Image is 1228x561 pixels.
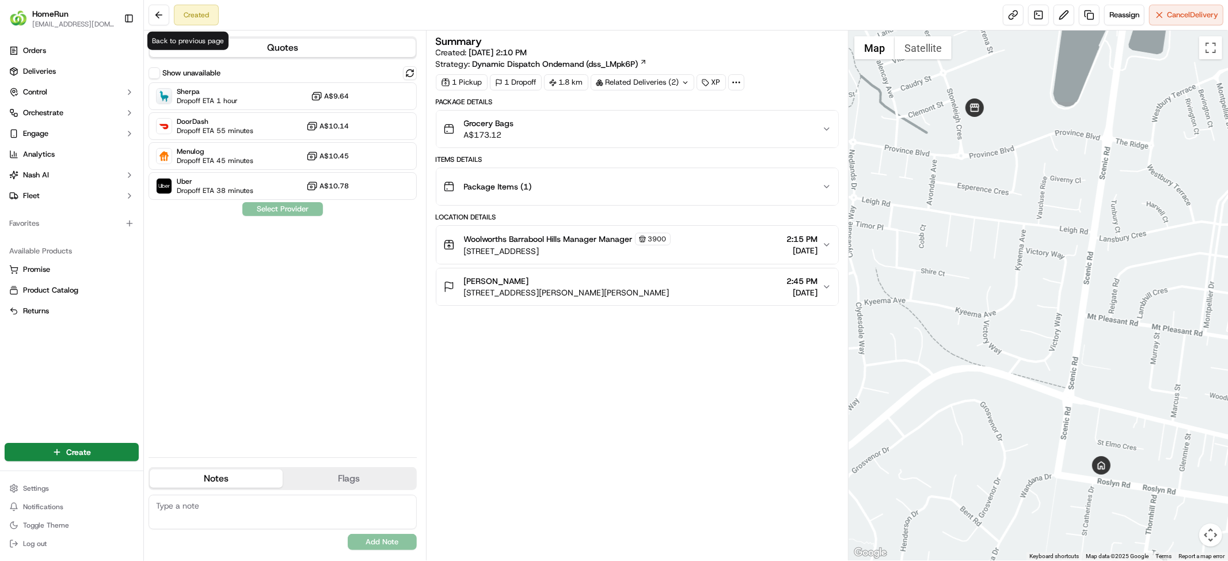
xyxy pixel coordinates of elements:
span: Fleet [23,191,40,201]
span: Sherpa [177,87,238,96]
span: Toggle Theme [23,521,69,530]
span: Created: [436,47,527,58]
button: Map camera controls [1199,524,1222,547]
a: Product Catalog [9,285,134,295]
span: Package Items ( 1 ) [464,181,532,192]
a: Report a map error [1178,553,1225,559]
button: Package Items (1) [436,168,838,205]
div: Items Details [436,155,839,164]
span: 2:45 PM [786,275,818,287]
span: Uber [177,177,253,186]
span: [STREET_ADDRESS] [464,245,671,257]
span: A$9.64 [325,92,349,101]
span: Map data ©2025 Google [1086,553,1149,559]
button: Settings [5,480,139,496]
button: Reassign [1104,5,1145,25]
button: Notifications [5,499,139,515]
a: Open this area in Google Maps (opens a new window) [851,545,889,560]
span: A$10.78 [320,181,349,191]
img: Google [851,545,889,560]
span: Create [66,446,91,458]
span: A$10.45 [320,151,349,161]
span: Deliveries [23,66,56,77]
button: A$10.78 [306,180,349,192]
button: A$10.14 [306,120,349,132]
div: 1 Pickup [436,74,488,90]
div: Location Details [436,213,839,222]
span: [DATE] [786,245,818,256]
button: CancelDelivery [1149,5,1223,25]
span: Control [23,87,47,97]
div: Related Deliveries (2) [591,74,694,90]
div: 1 Dropoff [490,74,542,90]
button: Promise [5,260,139,279]
div: 1.8 km [544,74,588,90]
span: A$173.12 [464,129,514,141]
a: Promise [9,264,134,275]
a: Dynamic Dispatch Ondemand (dss_LMpk6P) [473,58,647,70]
span: Promise [23,264,50,275]
img: Uber [157,179,172,194]
button: A$9.64 [311,90,349,102]
span: Settings [23,484,49,493]
span: Notifications [23,502,63,511]
a: Orders [5,41,139,60]
button: Orchestrate [5,104,139,122]
span: [DATE] 2:10 PM [469,47,527,58]
button: Toggle Theme [5,517,139,533]
span: A$10.14 [320,122,349,131]
button: Show satellite imagery [895,36,952,59]
button: Product Catalog [5,281,139,300]
span: Orders [23,46,46,56]
span: Reassign [1109,10,1139,20]
span: [STREET_ADDRESS][PERSON_NAME][PERSON_NAME] [464,287,670,298]
button: [PERSON_NAME][STREET_ADDRESS][PERSON_NAME][PERSON_NAME]2:45 PM[DATE] [436,268,838,305]
button: Nash AI [5,166,139,184]
button: Returns [5,302,139,320]
a: Terms (opens in new tab) [1155,553,1172,559]
span: Woolworths Barrabool Hills Manager Manager [464,233,633,245]
span: Dropoff ETA 1 hour [177,96,238,105]
div: Package Details [436,97,839,107]
img: Sherpa [157,89,172,104]
span: Grocery Bags [464,117,514,129]
span: Dynamic Dispatch Ondemand (dss_LMpk6P) [473,58,638,70]
img: DoorDash [157,119,172,134]
button: Log out [5,536,139,552]
span: DoorDash [177,117,253,126]
span: Analytics [23,149,55,160]
h3: Summary [436,36,482,47]
span: Menulog [177,147,253,156]
span: Log out [23,539,47,548]
button: Keyboard shortcuts [1029,552,1079,560]
span: Product Catalog [23,285,78,295]
span: Dropoff ETA 45 minutes [177,156,253,165]
label: Show unavailable [162,68,220,78]
button: Create [5,443,139,461]
button: Grocery BagsA$173.12 [436,111,838,147]
span: Engage [23,128,48,139]
span: [DATE] [786,287,818,298]
span: Dropoff ETA 38 minutes [177,186,253,195]
button: Fleet [5,187,139,205]
button: HomeRunHomeRun[EMAIL_ADDRESS][DOMAIN_NAME] [5,5,119,32]
button: Flags [283,469,416,488]
button: Show street map [854,36,895,59]
a: Analytics [5,145,139,164]
div: Favorites [5,214,139,233]
button: Notes [150,469,283,488]
button: [EMAIL_ADDRESS][DOMAIN_NAME] [32,20,115,29]
img: Menulog [157,149,172,164]
button: Control [5,83,139,101]
a: Returns [9,306,134,316]
span: 2:15 PM [786,233,818,245]
button: Toggle fullscreen view [1199,36,1222,59]
button: A$10.45 [306,150,349,162]
button: HomeRun [32,8,69,20]
div: XP [697,74,726,90]
img: HomeRun [9,9,28,28]
div: Strategy: [436,58,647,70]
span: Nash AI [23,170,49,180]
